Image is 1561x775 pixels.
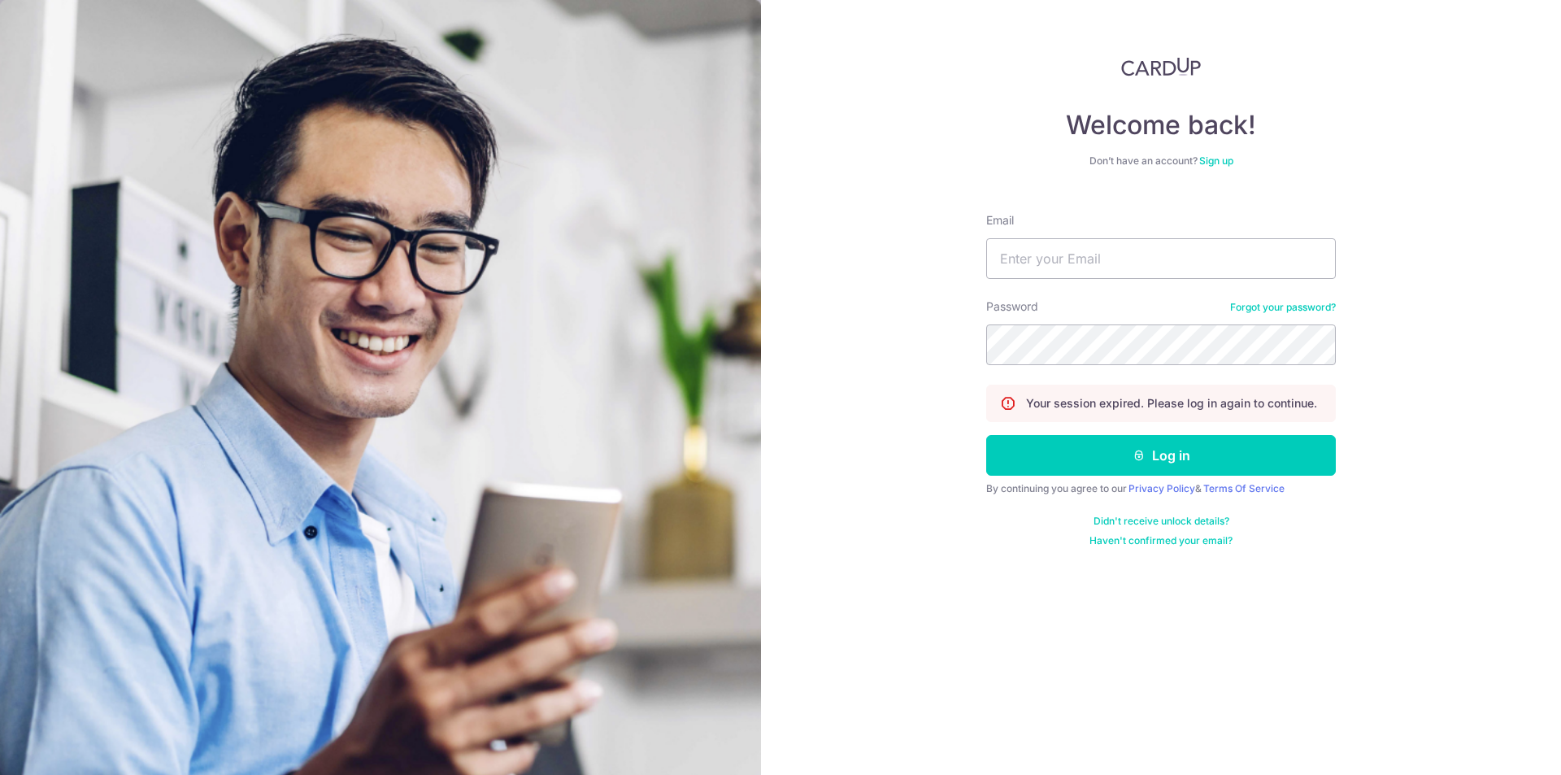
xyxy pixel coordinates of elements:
input: Enter your Email [986,238,1336,279]
a: Haven't confirmed your email? [1089,534,1233,547]
img: CardUp Logo [1121,57,1201,76]
a: Sign up [1199,155,1233,167]
button: Log in [986,435,1336,476]
div: By continuing you agree to our & [986,482,1336,495]
label: Email [986,212,1014,229]
div: Don’t have an account? [986,155,1336,168]
p: Your session expired. Please log in again to continue. [1026,395,1317,411]
a: Forgot your password? [1230,301,1336,314]
h4: Welcome back! [986,109,1336,142]
a: Privacy Policy [1128,482,1195,494]
a: Terms Of Service [1203,482,1285,494]
label: Password [986,298,1038,315]
a: Didn't receive unlock details? [1094,515,1229,528]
